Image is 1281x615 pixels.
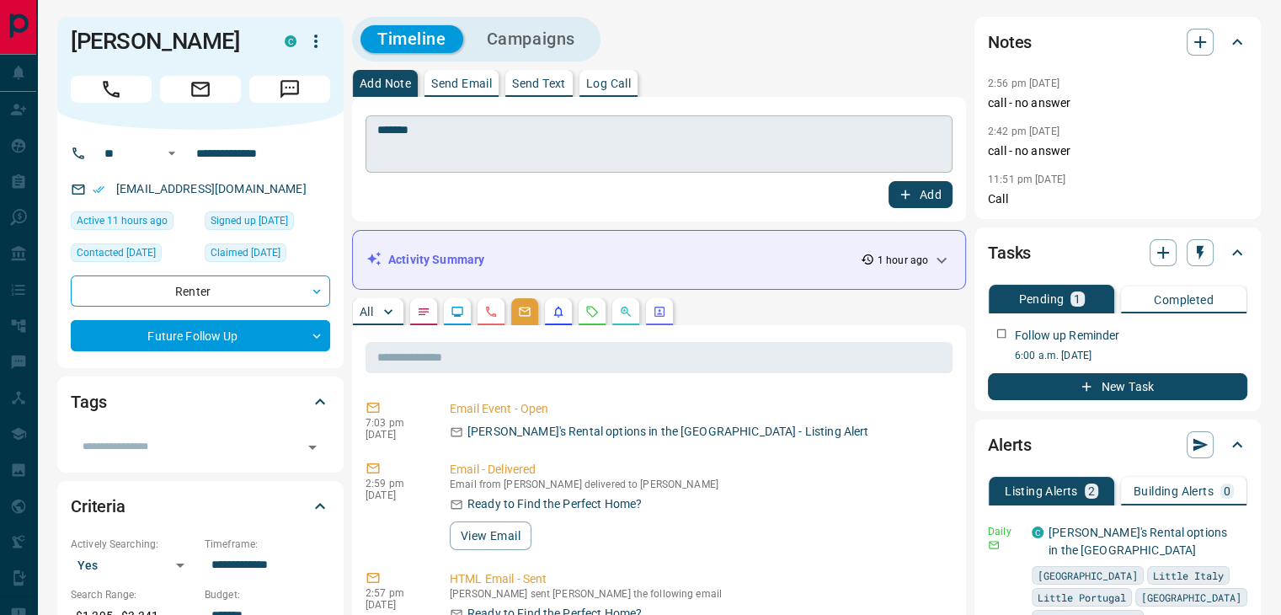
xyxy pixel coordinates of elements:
p: [DATE] [366,599,424,611]
p: Building Alerts [1134,485,1214,497]
p: 1 [1074,293,1081,305]
p: 2:59 pm [366,478,424,489]
span: Call [71,76,152,103]
p: 6:00 a.m. [DATE] [1015,348,1247,363]
p: All [360,306,373,318]
button: View Email [450,521,531,550]
div: condos.ca [1032,527,1043,538]
svg: Emails [518,305,531,318]
p: Search Range: [71,587,196,602]
p: Email Event - Open [450,400,946,418]
p: Send Text [512,78,566,89]
p: Pending [1018,293,1064,305]
button: Campaigns [470,25,592,53]
div: Sun Aug 03 2025 [205,211,330,235]
svg: Lead Browsing Activity [451,305,464,318]
p: Activity Summary [388,251,484,269]
p: Add Note [360,78,411,89]
svg: Agent Actions [653,305,666,318]
p: 2:56 pm [DATE] [988,78,1059,89]
p: Email - Delivered [450,461,946,479]
p: Send Email [431,78,492,89]
p: 2:42 pm [DATE] [988,126,1059,137]
div: Criteria [71,486,330,527]
div: Tue Aug 12 2025 [71,243,196,267]
a: [PERSON_NAME]'s Rental options in the [GEOGRAPHIC_DATA] [1049,526,1227,557]
h1: [PERSON_NAME] [71,28,259,55]
div: Sun Aug 03 2025 [205,243,330,267]
p: Listing Alerts [1005,485,1078,497]
div: Future Follow Up [71,320,330,351]
svg: Notes [417,305,430,318]
svg: Listing Alerts [552,305,565,318]
p: 2:57 pm [366,587,424,599]
svg: Opportunities [619,305,632,318]
button: Timeline [360,25,463,53]
p: Daily [988,524,1022,539]
p: [PERSON_NAME] sent [PERSON_NAME] the following email [450,588,946,600]
p: Ready to Find the Perfect Home? [467,495,642,513]
h2: Alerts [988,431,1032,458]
p: Timeframe: [205,537,330,552]
div: Notes [988,22,1247,62]
p: 0 [1224,485,1230,497]
svg: Requests [585,305,599,318]
h2: Notes [988,29,1032,56]
span: Claimed [DATE] [211,244,280,261]
p: 11:51 pm [DATE] [988,174,1065,185]
button: New Task [988,373,1247,400]
p: Completed [1154,294,1214,306]
div: Mon Aug 18 2025 [71,211,196,235]
div: Activity Summary1 hour ago [366,244,952,275]
p: Email from [PERSON_NAME] delivered to [PERSON_NAME] [450,479,946,490]
span: Contacted [DATE] [77,244,156,261]
h2: Criteria [71,493,125,520]
p: [PERSON_NAME]'s Rental options in the [GEOGRAPHIC_DATA] - Listing Alert [467,423,868,441]
p: Call [988,190,1247,208]
span: Email [160,76,241,103]
span: Message [249,76,330,103]
h2: Tags [71,388,106,415]
button: Add [889,181,953,208]
h2: Tasks [988,239,1031,266]
div: condos.ca [285,35,296,47]
p: Actively Searching: [71,537,196,552]
svg: Calls [484,305,498,318]
p: Budget: [205,587,330,602]
p: [DATE] [366,429,424,441]
p: Follow up Reminder [1015,327,1119,345]
div: Renter [71,275,330,307]
p: call - no answer [988,94,1247,112]
div: Tags [71,382,330,422]
div: Yes [71,552,196,579]
button: Open [162,143,182,163]
div: Alerts [988,425,1247,465]
p: HTML Email - Sent [450,570,946,588]
span: Active 11 hours ago [77,212,168,229]
span: Signed up [DATE] [211,212,288,229]
svg: Email Verified [93,184,104,195]
a: [EMAIL_ADDRESS][DOMAIN_NAME] [116,182,307,195]
p: 2 [1088,485,1095,497]
p: 7:03 pm [366,417,424,429]
p: call - no answer [988,142,1247,160]
button: Open [301,436,324,459]
p: 1 hour ago [878,253,928,268]
div: Tasks [988,233,1247,273]
svg: Email [988,539,1000,551]
p: Log Call [586,78,631,89]
p: [DATE] [366,489,424,501]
